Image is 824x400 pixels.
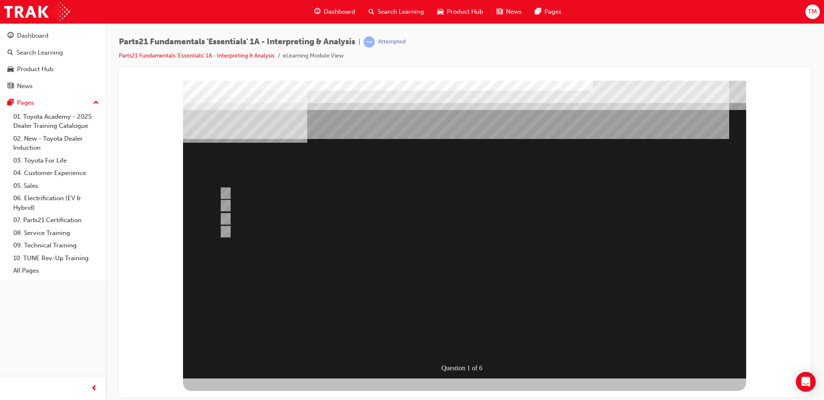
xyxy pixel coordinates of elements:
span: Pages [545,7,561,17]
div: Product Hub [17,65,53,74]
span: TM [808,7,817,17]
div: Search Learning [17,48,63,57]
img: Trak [4,2,70,21]
a: 04. Customer Experience [10,167,102,180]
span: News [506,7,522,17]
span: guage-icon [314,7,320,17]
span: pages-icon [535,7,541,17]
button: Pages [3,95,102,110]
span: learningRecordVerb_ATTEMPT-icon [364,36,375,48]
a: 01. Toyota Academy - 2025 Dealer Training Catalogue [10,110,102,132]
span: news-icon [496,7,503,17]
a: 08. Service Training [10,227,102,240]
div: Attempted [378,38,406,46]
div: Pages [17,98,34,108]
a: Search Learning [3,45,102,60]
a: 05. Sales [10,180,102,192]
span: search-icon [7,49,13,57]
span: | [359,37,360,47]
span: Parts21 Fundamentals 'Essentials' 1A - Interpreting & Analysis [119,37,355,47]
a: 03. Toyota For Life [10,154,102,167]
button: TM [805,5,820,19]
span: Product Hub [447,7,483,17]
a: 07. Parts21 Certification [10,214,102,227]
span: search-icon [369,7,374,17]
div: News [17,81,33,91]
a: pages-iconPages [528,3,568,20]
a: Product Hub [3,62,102,77]
a: 09. Technical Training [10,239,102,252]
span: guage-icon [7,32,14,40]
a: news-iconNews [490,3,528,20]
span: Search Learning [378,7,424,17]
a: 02. New - Toyota Dealer Induction [10,132,102,154]
span: car-icon [7,66,14,73]
span: prev-icon [91,383,97,394]
div: Multiple Choice Quiz [58,298,621,320]
a: car-iconProduct Hub [431,3,490,20]
div: Dashboard [17,31,48,41]
a: Parts21 Fundamentals 'Essentials' 1A - Interpreting & Analysis [119,52,275,59]
span: Dashboard [324,7,355,17]
a: search-iconSearch Learning [362,3,431,20]
a: 06. Electrification (EV & Hybrid) [10,192,102,214]
li: eLearning Module View [283,51,344,61]
span: car-icon [437,7,443,17]
span: pages-icon [7,99,14,107]
span: news-icon [7,83,14,90]
a: All Pages [10,264,102,277]
a: guage-iconDashboard [308,3,362,20]
a: 10. TUNE Rev-Up Training [10,252,102,265]
span: up-icon [93,98,99,108]
a: News [3,79,102,94]
a: Dashboard [3,28,102,43]
div: Open Intercom Messenger [796,372,816,392]
button: DashboardSearch LearningProduct HubNews [3,26,102,95]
